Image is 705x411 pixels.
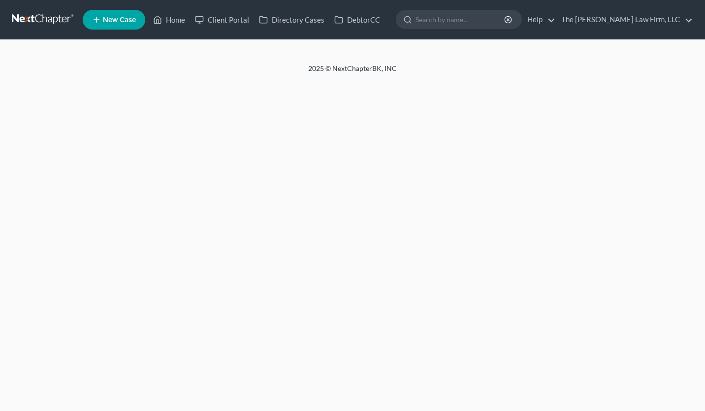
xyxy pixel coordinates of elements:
input: Search by name... [416,10,506,29]
a: Client Portal [190,11,254,29]
a: Directory Cases [254,11,329,29]
a: DebtorCC [329,11,385,29]
a: The [PERSON_NAME] Law Firm, LLC [556,11,693,29]
a: Home [148,11,190,29]
span: New Case [103,16,136,24]
a: Help [522,11,555,29]
div: 2025 © NextChapterBK, INC [72,64,633,81]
